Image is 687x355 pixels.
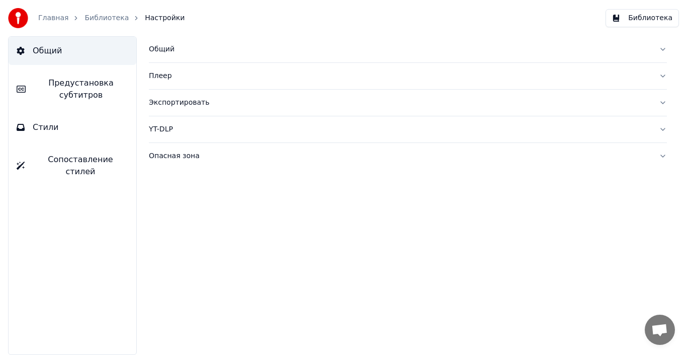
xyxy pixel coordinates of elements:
div: YT-DLP [149,124,651,134]
button: Стили [9,113,136,141]
button: Общий [149,36,667,62]
span: Сопоставление стилей [33,154,128,178]
a: Главная [38,13,68,23]
button: Опасная зона [149,143,667,169]
span: Предустановка субтитров [34,77,128,101]
button: Экспортировать [149,90,667,116]
span: Общий [33,45,62,57]
div: Плеер [149,71,651,81]
a: Библиотека [84,13,129,23]
nav: breadcrumb [38,13,185,23]
img: youka [8,8,28,28]
button: Общий [9,37,136,65]
div: Общий [149,44,651,54]
span: Стили [33,121,59,133]
button: Библиотека [606,9,679,27]
button: YT-DLP [149,116,667,143]
div: Экспортировать [149,98,651,108]
a: Открытый чат [645,315,675,345]
button: Плеер [149,63,667,89]
span: Настройки [145,13,185,23]
button: Сопоставление стилей [9,146,136,186]
div: Опасная зона [149,151,651,161]
button: Предустановка субтитров [9,69,136,109]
